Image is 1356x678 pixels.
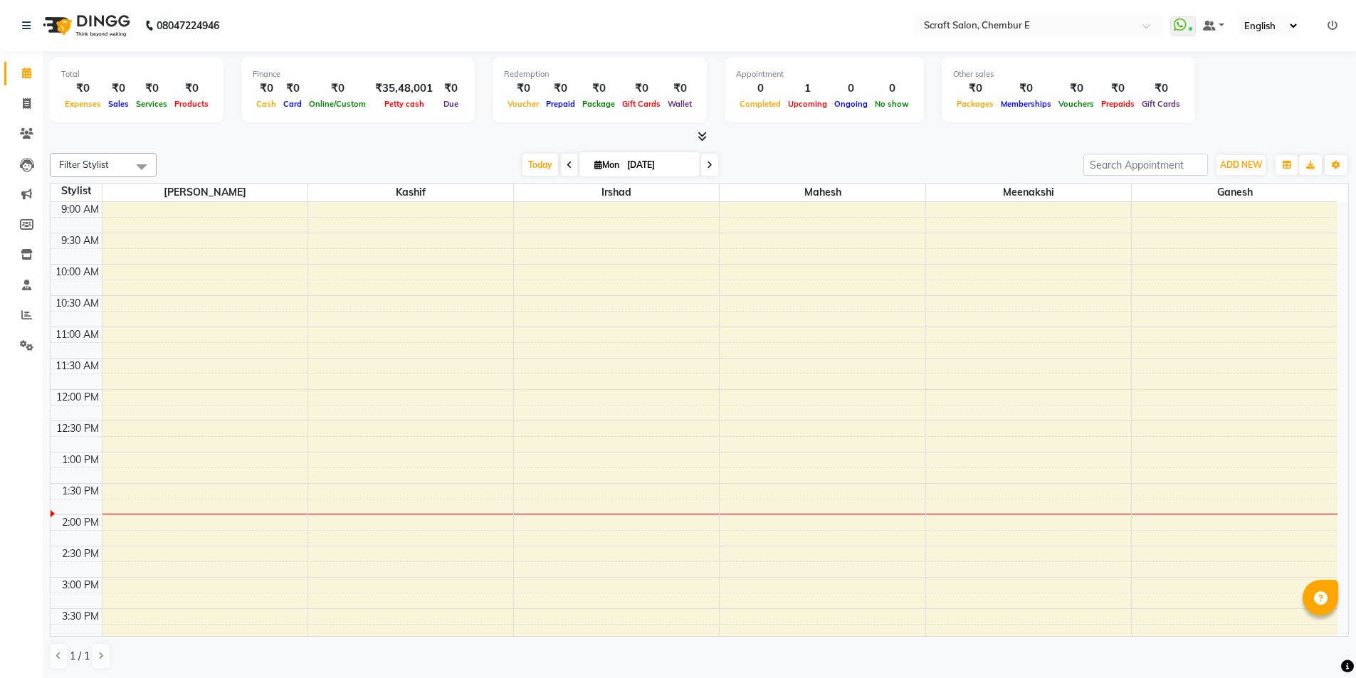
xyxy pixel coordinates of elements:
[720,184,925,201] span: Mahesh
[1098,99,1138,109] span: Prepaids
[53,421,102,436] div: 12:30 PM
[926,184,1131,201] span: Meenakshi
[440,99,462,109] span: Due
[36,6,134,46] img: logo
[61,68,212,80] div: Total
[253,99,280,109] span: Cash
[58,233,102,248] div: 9:30 AM
[59,515,102,530] div: 2:00 PM
[623,154,694,176] input: 2025-09-01
[1220,159,1262,170] span: ADD NEW
[664,99,695,109] span: Wallet
[1138,80,1184,97] div: ₹0
[953,80,997,97] div: ₹0
[59,159,109,170] span: Filter Stylist
[132,80,171,97] div: ₹0
[591,159,623,170] span: Mon
[59,484,102,499] div: 1:30 PM
[1296,621,1342,664] iframe: chat widget
[953,68,1184,80] div: Other sales
[997,80,1055,97] div: ₹0
[53,359,102,374] div: 11:30 AM
[619,99,664,109] span: Gift Cards
[664,80,695,97] div: ₹0
[504,68,695,80] div: Redemption
[53,390,102,405] div: 12:00 PM
[53,296,102,311] div: 10:30 AM
[871,99,913,109] span: No show
[1055,80,1098,97] div: ₹0
[514,184,719,201] span: Irshad
[59,546,102,561] div: 2:30 PM
[438,80,463,97] div: ₹0
[1098,80,1138,97] div: ₹0
[53,265,102,280] div: 10:00 AM
[105,80,132,97] div: ₹0
[369,80,438,97] div: ₹35,48,001
[579,99,619,109] span: Package
[1055,99,1098,109] span: Vouchers
[171,99,212,109] span: Products
[59,452,102,467] div: 1:00 PM
[103,184,308,201] span: [PERSON_NAME]
[1083,154,1208,176] input: Search Appointment
[59,578,102,593] div: 3:00 PM
[51,184,102,198] div: Stylist
[1132,184,1337,201] span: Ganesh
[831,80,871,97] div: 0
[253,80,280,97] div: ₹0
[504,99,542,109] span: Voucher
[305,80,369,97] div: ₹0
[381,99,428,109] span: Petty cash
[70,649,90,664] span: 1 / 1
[308,184,513,201] span: Kashif
[542,99,579,109] span: Prepaid
[253,68,463,80] div: Finance
[784,80,831,97] div: 1
[736,80,784,97] div: 0
[522,154,558,176] span: Today
[305,99,369,109] span: Online/Custom
[157,6,219,46] b: 08047224946
[736,68,913,80] div: Appointment
[280,99,305,109] span: Card
[58,202,102,217] div: 9:00 AM
[1138,99,1184,109] span: Gift Cards
[619,80,664,97] div: ₹0
[831,99,871,109] span: Ongoing
[53,327,102,342] div: 11:00 AM
[105,99,132,109] span: Sales
[59,609,102,624] div: 3:30 PM
[997,99,1055,109] span: Memberships
[132,99,171,109] span: Services
[504,80,542,97] div: ₹0
[871,80,913,97] div: 0
[61,80,105,97] div: ₹0
[579,80,619,97] div: ₹0
[171,80,212,97] div: ₹0
[736,99,784,109] span: Completed
[542,80,579,97] div: ₹0
[953,99,997,109] span: Packages
[61,99,105,109] span: Expenses
[280,80,305,97] div: ₹0
[1216,155,1266,175] button: ADD NEW
[784,99,831,109] span: Upcoming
